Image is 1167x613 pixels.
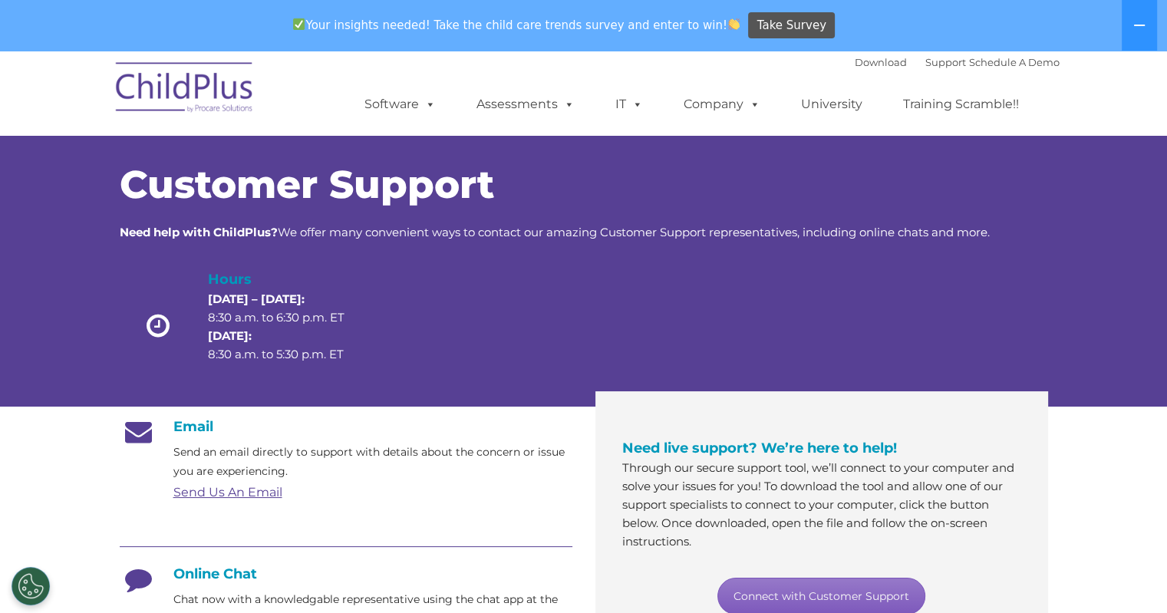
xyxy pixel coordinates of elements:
h4: Hours [208,269,371,290]
span: Your insights needed! Take the child care trends survey and enter to win! [287,10,747,40]
a: Send Us An Email [173,485,282,499]
p: 8:30 a.m. to 6:30 p.m. ET 8:30 a.m. to 5:30 p.m. ET [208,290,371,364]
strong: Need help with ChildPlus? [120,225,278,239]
font: | [855,56,1060,68]
a: Training Scramble!! [888,89,1034,120]
strong: [DATE]: [208,328,252,343]
a: IT [600,89,658,120]
span: Need live support? We’re here to help! [622,440,897,456]
strong: [DATE] – [DATE]: [208,292,305,306]
a: Support [925,56,966,68]
img: ChildPlus by Procare Solutions [108,51,262,128]
h4: Email [120,418,572,435]
button: Cookies Settings [12,567,50,605]
p: Send an email directly to support with details about the concern or issue you are experiencing. [173,443,572,481]
p: Through our secure support tool, we’ll connect to your computer and solve your issues for you! To... [622,459,1021,551]
span: Customer Support [120,161,494,208]
h4: Online Chat [120,565,572,582]
a: Software [349,89,451,120]
a: Take Survey [748,12,835,39]
a: Company [668,89,776,120]
a: Schedule A Demo [969,56,1060,68]
span: Take Survey [757,12,826,39]
span: We offer many convenient ways to contact our amazing Customer Support representatives, including ... [120,225,990,239]
a: University [786,89,878,120]
img: 👏 [728,18,740,30]
a: Download [855,56,907,68]
a: Assessments [461,89,590,120]
img: ✅ [293,18,305,30]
